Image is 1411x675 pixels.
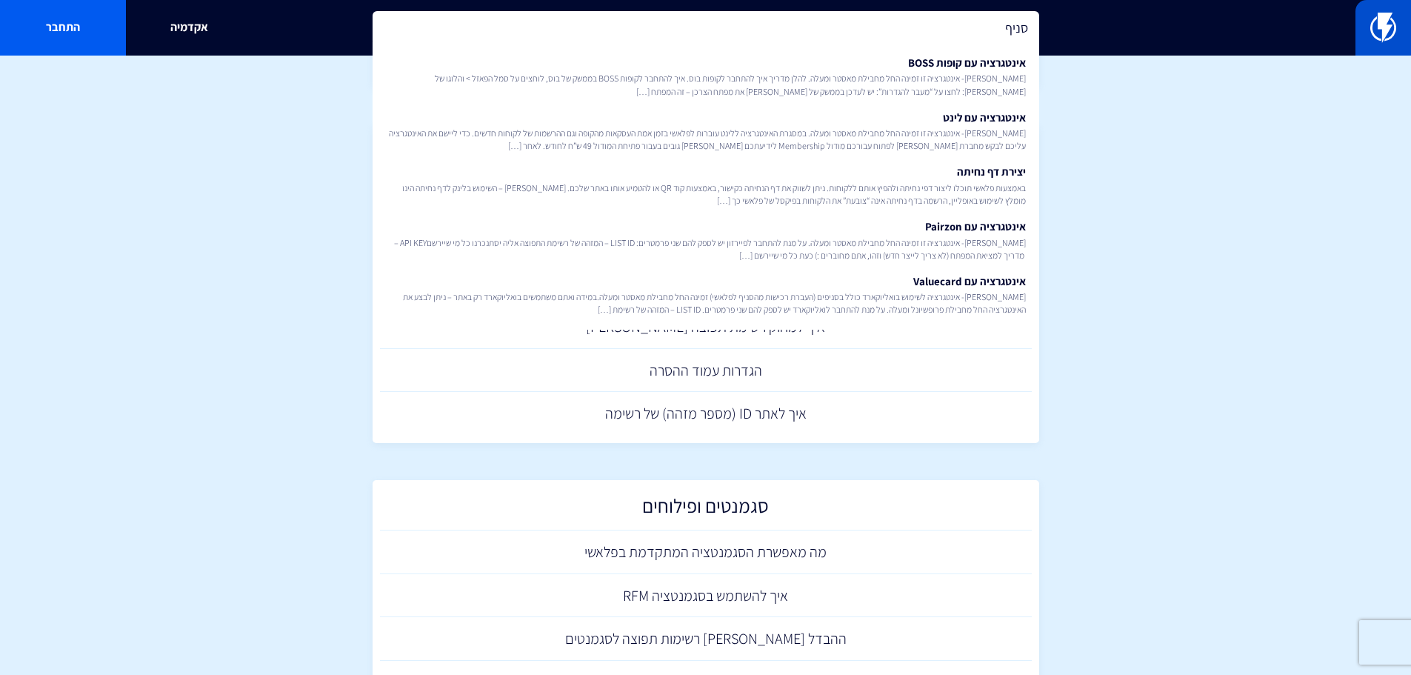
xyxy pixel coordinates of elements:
[380,267,1032,322] a: אינטגרציה עם Valuecard[PERSON_NAME]- אינטגרציה לשימוש בואליוקארד כולל בסניפים (העברת רכישות מהסני...
[380,104,1032,159] a: אינטגרציה עם לינט[PERSON_NAME]- אינטגרציה זו זמינה החל מחבילת מאסטר ומעלה. במסגרת האינטגרציה ללינ...
[380,574,1032,618] a: איך להשתמש בסגמנטציה RFM
[387,495,1024,524] h2: סגמנטים ופילוחים
[373,11,1039,45] input: חיפוש מהיר...
[380,213,1032,267] a: אינטגרציה עם Pairzon[PERSON_NAME]- אינטגרציה זו זמינה החל מחבילת מאסטר ומעלה. על מנת להתחבר לפייר...
[380,49,1032,104] a: אינטגרציה עם קופות BOSS[PERSON_NAME]- אינטגרציה זו זמינה החל מחבילת מאסטר ומעלה. להלן מדריך איך ל...
[380,531,1032,574] a: מה מאפשרת הסגמנטציה המתקדמת בפלאשי
[380,349,1032,393] a: הגדרות עמוד ההסרה
[380,488,1032,531] a: סגמנטים ופילוחים
[380,392,1032,436] a: איך לאתר ID (מספר מזהה) של רשימה
[386,72,1026,97] span: [PERSON_NAME]- אינטגרציה זו זמינה החל מחבילת מאסטר ומעלה. להלן מדריך איך להתחבר לקופות בוס. איך ל...
[386,236,1026,262] span: [PERSON_NAME]- אינטגרציה זו זמינה החל מחבילת מאסטר ומעלה. על מנת להתחבר לפיירזון יש לספק להם שני ...
[386,127,1026,152] span: [PERSON_NAME]- אינטגרציה זו זמינה החל מחבילת מאסטר ומעלה. במסגרת האינטגרציה ללינט עוברות לפלאשי ב...
[386,290,1026,316] span: [PERSON_NAME]- אינטגרציה לשימוש בואליוקארד כולל בסניפים (העברת רכישות מהסניף לפלאשי) זמינה החל מח...
[380,617,1032,661] a: ההבדל [PERSON_NAME] רשימות תפוצה לסגמנטים
[386,182,1026,207] span: באמצעות פלאשי תוכלו ליצור דפי נחיתה ולהפיץ אותם ללקוחות. ניתן לשווק את דף הנחיתה כקישור, באמצעות ...
[380,158,1032,213] a: יצירת דף נחיתהבאמצעות פלאשי תוכלו ליצור דפי נחיתה ולהפיץ אותם ללקוחות. ניתן לשווק את דף הנחיתה כק...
